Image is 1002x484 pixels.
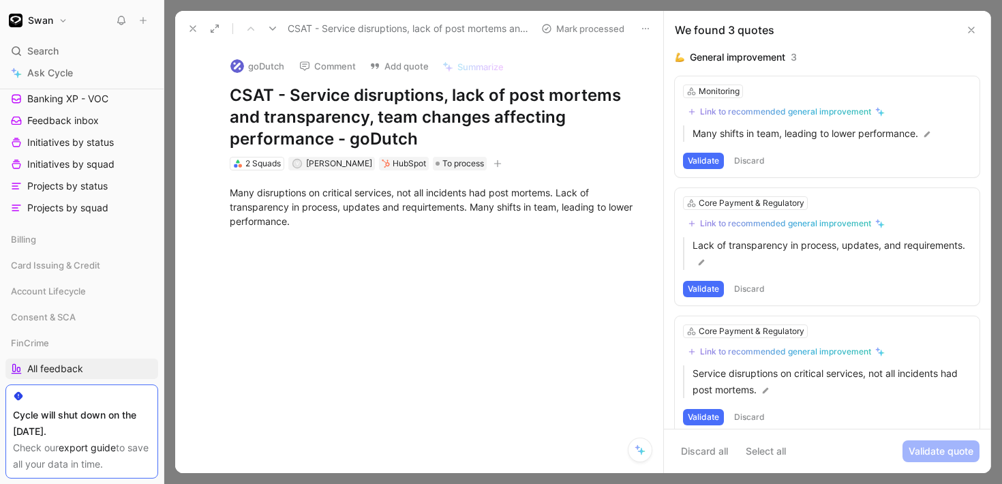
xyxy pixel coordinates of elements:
a: Initiatives by squad [5,154,158,175]
a: All feedback [5,359,158,379]
div: General improvement [690,49,785,65]
div: Consent & SCA [5,307,158,327]
div: FinCrime [5,333,158,353]
button: Comment [293,57,362,76]
img: pen.svg [922,130,932,139]
button: Link to recommended general improvement [683,344,890,360]
div: Link to recommended general improvement [700,106,871,117]
div: Link to recommended general improvement [700,346,871,357]
button: Discard [729,153,770,169]
div: Core Payment & Regulatory [699,324,804,338]
img: pen.svg [697,258,706,267]
div: Cycle will shut down on the [DATE]. [13,407,151,440]
span: [PERSON_NAME] [306,158,372,168]
span: Search [27,43,59,59]
div: Monitoring [699,85,740,98]
div: Card Issuing & Credit [5,255,158,275]
span: Summarize [457,61,504,73]
div: Account Lifecycle [5,281,158,305]
button: SwanSwan [5,11,71,30]
button: Link to recommended general improvement [683,215,890,232]
span: Initiatives by status [27,136,114,149]
button: Select all [740,440,792,462]
button: Add quote [363,57,435,76]
button: Mark processed [535,19,631,38]
button: Discard [729,409,770,425]
a: Projects by status [5,176,158,196]
span: Initiatives by squad [27,157,115,171]
div: Search [5,41,158,61]
a: Ask Cycle [5,63,158,83]
button: logogoDutch [224,56,290,76]
span: Account Lifecycle [11,284,86,298]
span: Banking XP - VOC [27,92,108,106]
p: Many shifts in team, leading to lower performance. [693,125,971,142]
div: HubSpot [393,157,426,170]
span: Ask Cycle [27,65,73,81]
a: Feedback inbox [5,110,158,131]
div: 2 Squads [245,157,281,170]
span: FinCrime [11,336,49,350]
img: 💪 [675,52,684,62]
button: Summarize [436,57,510,76]
div: To process [433,157,487,170]
div: 3 [791,49,797,65]
h1: Swan [28,14,53,27]
img: Swan [9,14,22,27]
a: export guide [59,442,116,453]
a: Projects by squad [5,198,158,218]
div: Consent & SCA [5,307,158,331]
button: Link to recommended general improvement [683,104,890,120]
div: Account Lifecycle [5,281,158,301]
h1: CSAT - Service disruptions, lack of post mortems and transparency, team changes affecting perform... [230,85,637,150]
div: Billing [5,229,158,249]
span: Consent & SCA [11,310,76,324]
span: To process [442,157,484,170]
span: Projects by squad [27,201,108,215]
span: Billing [11,232,36,246]
div: Many disruptions on critical services, not all incidents had post mortems. Lack of transparency i... [230,185,637,228]
img: pen.svg [761,386,770,395]
p: Service disruptions on critical services, not all incidents had post mortems. [693,365,971,398]
button: Discard [729,281,770,297]
button: Validate [683,153,724,169]
div: Card Issuing & Credit [5,255,158,279]
button: Validate [683,281,724,297]
button: Validate quote [902,440,980,462]
div: We found 3 quotes [675,22,774,38]
div: Link to recommended general improvement [700,218,871,229]
div: Check our to save all your data in time. [13,440,151,472]
span: Projects by status [27,179,108,193]
a: Banking XP - VOC [5,89,158,109]
div: Banking XPAll feedbackBanking XP - VOCFeedback inboxInitiatives by statusInitiatives by squadProj... [5,41,158,218]
span: CSAT - Service disruptions, lack of post mortems and transparency, team changes affecting perform... [288,20,530,37]
button: Validate [683,409,724,425]
a: Initiatives by status [5,380,158,401]
div: Billing [5,229,158,254]
div: Core Payment & Regulatory [699,196,804,210]
p: Lack of transparency in process, updates, and requirements. [693,237,971,270]
span: All feedback [27,362,83,376]
button: Discard all [675,440,734,462]
a: Initiatives by status [5,132,158,153]
div: V [293,160,301,167]
span: Feedback inbox [27,114,99,127]
div: FinCrimeAll feedbackInitiatives by statusProjects by statusFeature by status [5,333,158,444]
span: Card Issuing & Credit [11,258,100,272]
img: logo [230,59,244,73]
